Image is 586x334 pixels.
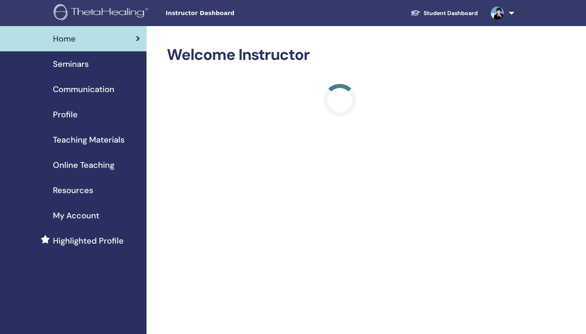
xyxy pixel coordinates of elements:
[491,7,504,20] img: default.jpg
[411,9,420,16] img: graduation-cap-white.svg
[166,9,288,18] span: Instructor Dashboard
[53,159,114,171] span: Online Teaching
[167,46,513,64] h2: Welcome Instructor
[53,58,89,70] span: Seminars
[53,83,114,95] span: Communication
[54,4,151,22] img: logo.png
[404,6,484,21] a: Student Dashboard
[53,235,124,247] span: Highlighted Profile
[53,134,125,146] span: Teaching Materials
[53,108,78,121] span: Profile
[53,209,99,222] span: My Account
[53,33,76,45] span: Home
[53,184,93,196] span: Resources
